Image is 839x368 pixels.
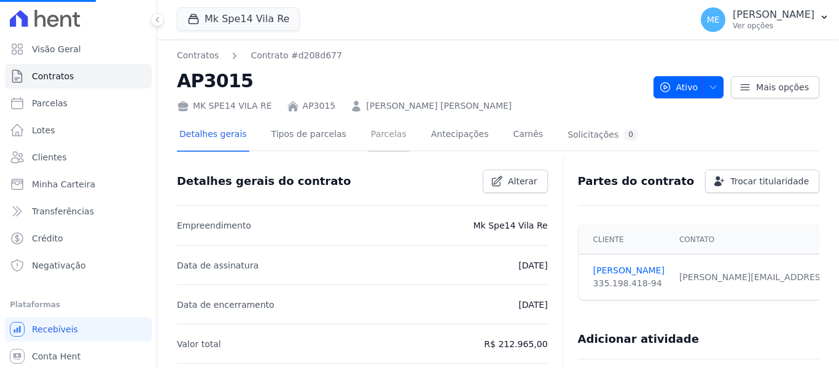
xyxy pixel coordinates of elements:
[32,151,66,163] span: Clientes
[593,264,665,277] a: [PERSON_NAME]
[429,119,491,152] a: Antecipações
[733,9,814,21] p: [PERSON_NAME]
[5,172,152,197] a: Minha Carteira
[32,259,86,272] span: Negativação
[5,118,152,143] a: Lotes
[177,174,351,189] h3: Detalhes gerais do contrato
[5,145,152,170] a: Clientes
[474,218,548,233] p: Mk Spe14 Vila Re
[5,37,152,61] a: Visão Geral
[705,170,819,193] a: Trocar titularidade
[593,277,665,290] div: 335.198.418-94
[369,119,409,152] a: Parcelas
[177,7,300,31] button: Mk Spe14 Vila Re
[5,317,152,342] a: Recebíveis
[269,119,349,152] a: Tipos de parcelas
[707,15,720,24] span: ME
[366,100,512,112] a: [PERSON_NAME] [PERSON_NAME]
[177,337,221,351] p: Valor total
[518,297,547,312] p: [DATE]
[32,350,80,362] span: Conta Hent
[579,225,672,254] th: Cliente
[177,49,219,62] a: Contratos
[32,97,68,109] span: Parcelas
[508,175,537,187] span: Alterar
[177,100,272,112] div: MK SPE14 VILA RE
[32,205,94,217] span: Transferências
[654,76,724,98] button: Ativo
[251,49,342,62] a: Contrato #d208d677
[659,76,698,98] span: Ativo
[483,170,548,193] a: Alterar
[177,218,251,233] p: Empreendimento
[177,49,644,62] nav: Breadcrumb
[691,2,839,37] button: ME [PERSON_NAME] Ver opções
[730,175,809,187] span: Trocar titularidade
[518,258,547,273] p: [DATE]
[756,81,809,93] span: Mais opções
[177,119,249,152] a: Detalhes gerais
[5,91,152,115] a: Parcelas
[623,129,638,141] div: 0
[177,297,275,312] p: Data de encerramento
[32,70,74,82] span: Contratos
[578,174,695,189] h3: Partes do contrato
[5,199,152,224] a: Transferências
[5,253,152,278] a: Negativação
[177,49,342,62] nav: Breadcrumb
[731,76,819,98] a: Mais opções
[578,332,699,346] h3: Adicionar atividade
[10,297,147,312] div: Plataformas
[177,67,644,95] h2: AP3015
[5,226,152,251] a: Crédito
[177,258,259,273] p: Data de assinatura
[303,100,336,112] a: AP3015
[32,178,95,190] span: Minha Carteira
[484,337,547,351] p: R$ 212.965,00
[565,119,641,152] a: Solicitações0
[733,21,814,31] p: Ver opções
[568,129,638,141] div: Solicitações
[5,64,152,88] a: Contratos
[32,323,78,335] span: Recebíveis
[32,124,55,136] span: Lotes
[510,119,545,152] a: Carnês
[32,43,81,55] span: Visão Geral
[32,232,63,245] span: Crédito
